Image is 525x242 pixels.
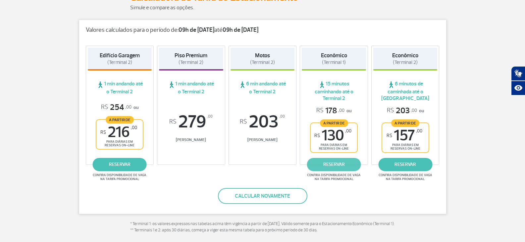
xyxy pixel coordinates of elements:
sup: R$ [314,133,320,138]
span: Confira disponibilidade de vaga na tarifa promocional [378,173,433,181]
sup: ,00 [416,128,422,134]
button: Calcular novamente [218,188,307,204]
p: Valores calculados para o período de: até [86,26,440,34]
span: [PERSON_NAME] [231,137,295,142]
span: (Terminal 2) [250,59,275,66]
button: Abrir recursos assistivos. [511,81,525,95]
span: 6 min andando até o Terminal 2 [231,80,295,95]
strong: 09h de [DATE] [223,26,258,34]
span: 1 min andando até o Terminal 2 [88,80,152,95]
button: Abrir tradutor de língua de sinais. [511,66,525,81]
span: (Terminal 1) [322,59,346,66]
span: para diárias em reservas on-line [316,143,351,151]
a: reservar [378,158,432,171]
span: 203 [231,113,295,131]
p: * Terminal 1: os valores expressos nas tabelas acima têm vigência a partir de [DATE]. Válido some... [130,221,395,234]
span: Confira disponibilidade de vaga na tarifa promocional [306,173,362,181]
strong: 09h de [DATE] [179,26,214,34]
span: A partir de [320,119,348,127]
sup: ,00 [345,128,351,134]
span: 130 [314,128,351,143]
span: (Terminal 2) [179,59,203,66]
strong: Piso Premium [175,52,207,59]
strong: Motos [255,52,270,59]
div: Plugin de acessibilidade da Hand Talk. [511,66,525,95]
p: Simule e compare as opções. [130,4,395,12]
span: 6 minutos de caminhada até o [GEOGRAPHIC_DATA] [373,80,438,102]
span: A partir de [391,119,419,127]
p: ou [387,106,424,116]
p: ou [101,102,138,113]
strong: Edifício Garagem [100,52,140,59]
sup: R$ [387,133,392,138]
sup: R$ [100,129,106,135]
span: [PERSON_NAME] [159,137,223,142]
p: ou [316,106,351,116]
span: Confira disponibilidade de vaga na tarifa promocional [92,173,147,181]
sup: ,00 [207,113,213,120]
span: 254 [101,102,131,113]
a: reservar [93,158,147,171]
span: 178 [316,106,344,116]
strong: Econômico [392,52,418,59]
span: A partir de [106,116,134,123]
span: 203 [387,106,417,116]
span: 216 [100,125,137,140]
sup: R$ [169,118,177,125]
span: (Terminal 2) [107,59,132,66]
span: (Terminal 2) [393,59,418,66]
strong: Econômico [321,52,347,59]
span: 15 minutos caminhando até o Terminal 2 [302,80,366,102]
span: para diárias em reservas on-line [388,143,423,151]
sup: ,00 [280,113,285,120]
span: para diárias em reservas on-line [102,140,137,147]
span: 1 min andando até o Terminal 2 [159,80,223,95]
sup: ,00 [131,125,137,130]
span: 279 [159,113,223,131]
sup: R$ [240,118,247,125]
span: 157 [387,128,422,143]
a: reservar [307,158,361,171]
